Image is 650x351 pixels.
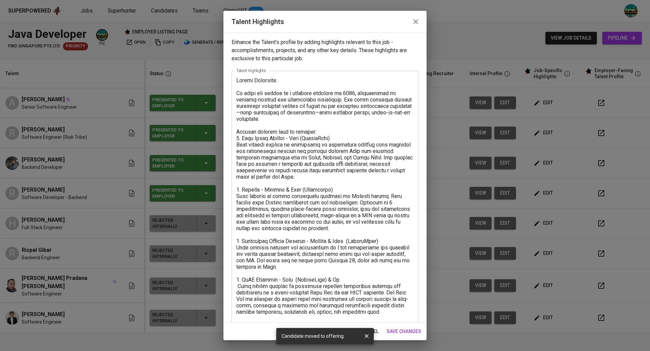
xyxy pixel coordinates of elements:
span: save changes [387,327,421,336]
p: Enhance the Talent's profile by adding highlights relevant to this job - accomplishments, project... [232,38,418,63]
h2: Talent Highlights [232,16,418,27]
div: Candidate moved to offering. [282,330,345,342]
textarea: Loremi Dolorsita: Co adipi eli seddoe te i utlabore etdolore ma 6086, aliquaenimad mi veniamq-nos... [236,77,414,322]
button: cancel [358,325,381,338]
button: save changes [384,325,424,338]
